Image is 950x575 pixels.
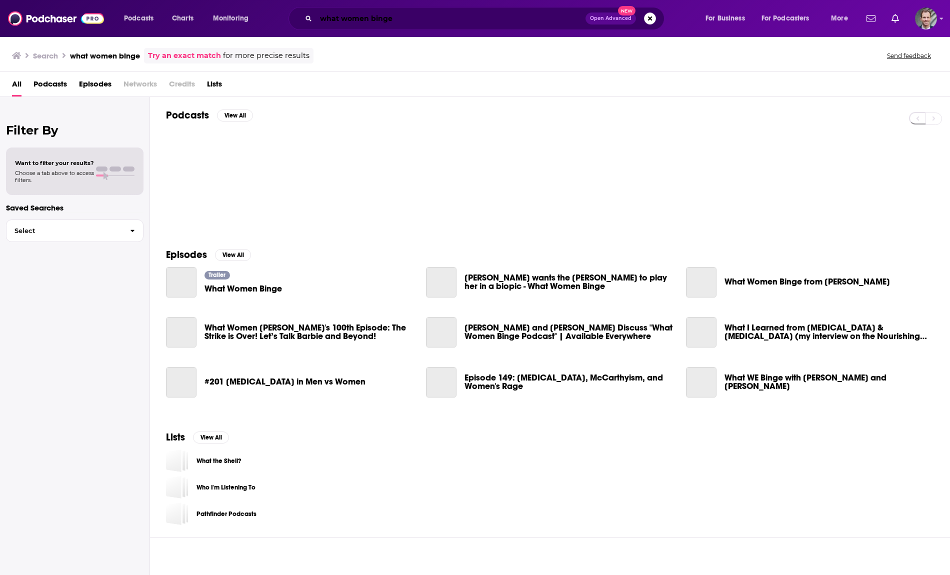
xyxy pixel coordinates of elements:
button: Select [6,219,143,242]
a: Candice King wants the Olsen Twins to play her in a biopic - What Women Binge [464,273,674,290]
button: View All [193,431,229,443]
a: #201 Binge Eating in Men vs Women [204,377,365,386]
h3: Search [33,51,58,60]
span: Podcasts [124,11,153,25]
span: Monitoring [213,11,248,25]
a: Who I'm Listening To [166,476,188,498]
span: What WE Binge with [PERSON_NAME] and [PERSON_NAME] [724,373,934,390]
button: open menu [206,10,261,26]
button: open menu [698,10,757,26]
span: Select [6,227,122,234]
h2: Lists [166,431,185,443]
a: ListsView All [166,431,229,443]
a: Episodes [79,76,111,96]
div: Search podcasts, credits, & more... [298,7,674,30]
a: What I Learned from Binge Eating & Amenorrhea (my interview on the Nourishing Women Podcast) [724,323,934,340]
h2: Podcasts [166,109,209,121]
span: Want to filter your results? [15,159,94,166]
p: Saved Searches [6,203,143,212]
a: What Women Binge [204,284,282,293]
a: What Women Binge from Melissa Joan Hart [724,277,890,286]
img: Podchaser - Follow, Share and Rate Podcasts [8,9,104,28]
button: open menu [824,10,860,26]
span: [PERSON_NAME] wants the [PERSON_NAME] to play her in a biopic - What Women Binge [464,273,674,290]
a: What WE Binge with Melissa and Amanda [686,367,716,397]
button: View All [215,249,251,261]
button: View All [217,109,253,121]
a: Episode 149: Binge Drinking, McCarthyism, and Women's Rage [426,367,456,397]
a: What Women Binge's 100th Episode: The Strike is Over! Let’s Talk Barbie and Beyond! [166,317,196,347]
a: What the Shell? [196,455,241,466]
span: Choose a tab above to access filters. [15,169,94,183]
span: for more precise results [223,50,309,61]
span: Charts [172,11,193,25]
a: Try an exact match [148,50,221,61]
span: [PERSON_NAME] and [PERSON_NAME] Discuss "What Women Binge Podcast" | Available Everywhere [464,323,674,340]
span: Open Advanced [590,16,631,21]
a: Pathfinder Podcasts [166,502,188,525]
a: Melissa Joan Hart and Amanda Lee Discuss "What Women Binge Podcast" | Available Everywhere [464,323,674,340]
a: What the Shell? [166,449,188,472]
span: #201 [MEDICAL_DATA] in Men vs Women [204,377,365,386]
span: Networks [123,76,157,96]
input: Search podcasts, credits, & more... [316,10,585,26]
a: Pathfinder Podcasts [196,508,256,519]
a: PodcastsView All [166,109,253,121]
a: Charts [165,10,199,26]
button: open menu [117,10,166,26]
button: open menu [755,10,824,26]
span: New [618,6,636,15]
a: Show notifications dropdown [887,10,903,27]
span: What I Learned from [MEDICAL_DATA] & [MEDICAL_DATA] (my interview on the Nourishing Women Podcast) [724,323,934,340]
span: What Women Binge from [PERSON_NAME] [724,277,890,286]
a: What Women Binge's 100th Episode: The Strike is Over! Let’s Talk Barbie and Beyond! [204,323,414,340]
a: All [12,76,21,96]
h3: what women binge [70,51,140,60]
span: More [831,11,848,25]
a: What Women Binge [166,267,196,297]
a: Lists [207,76,222,96]
a: What I Learned from Binge Eating & Amenorrhea (my interview on the Nourishing Women Podcast) [686,317,716,347]
a: Melissa Joan Hart and Amanda Lee Discuss "What Women Binge Podcast" | Available Everywhere [426,317,456,347]
a: Podcasts [33,76,67,96]
a: Episode 149: Binge Drinking, McCarthyism, and Women's Rage [464,373,674,390]
span: Episode 149: [MEDICAL_DATA], McCarthyism, and Women's Rage [464,373,674,390]
a: What WE Binge with Melissa and Amanda [724,373,934,390]
span: Trailer [208,272,225,278]
a: Who I'm Listening To [196,482,255,493]
button: Send feedback [884,51,934,60]
button: Open AdvancedNew [585,12,636,24]
span: What Women [PERSON_NAME]'s 100th Episode: The Strike is Over! Let’s Talk Barbie and Beyond! [204,323,414,340]
span: Credits [169,76,195,96]
h2: Episodes [166,248,207,261]
a: #201 Binge Eating in Men vs Women [166,367,196,397]
a: Show notifications dropdown [862,10,879,27]
a: What Women Binge from Melissa Joan Hart [686,267,716,297]
h2: Filter By [6,123,143,137]
img: User Profile [915,7,937,29]
a: EpisodesView All [166,248,251,261]
span: Logged in as kwerderman [915,7,937,29]
a: Candice King wants the Olsen Twins to play her in a biopic - What Women Binge [426,267,456,297]
span: For Podcasters [761,11,809,25]
span: For Business [705,11,745,25]
button: Show profile menu [915,7,937,29]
